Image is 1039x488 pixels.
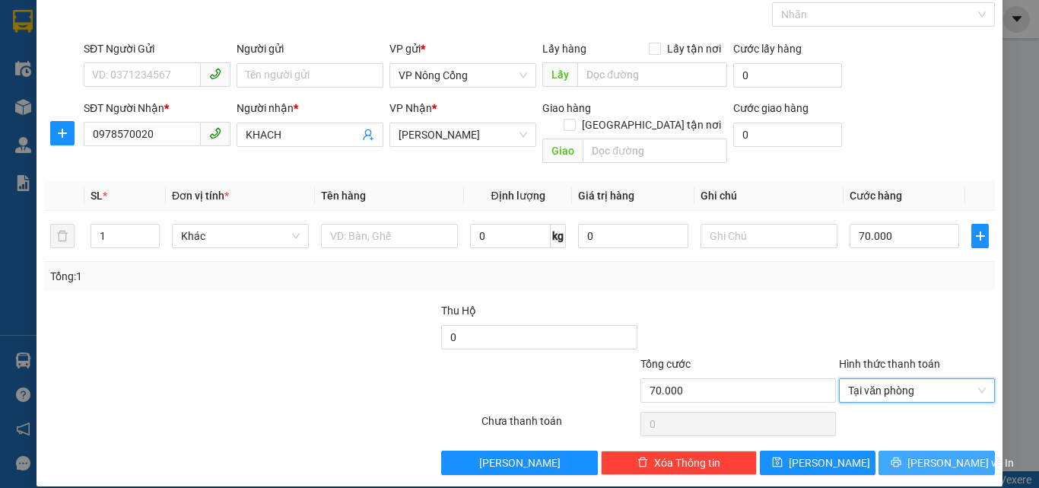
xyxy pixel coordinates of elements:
span: [GEOGRAPHIC_DATA] tận nơi [576,116,727,133]
div: Người gửi [237,40,383,57]
button: plus [50,121,75,145]
div: Chưa thanh toán [480,413,639,439]
button: plus [971,224,989,248]
div: Người nhận [237,100,383,116]
div: SĐT Người Nhận [84,100,230,116]
div: VP gửi [389,40,536,57]
span: Tên hàng [321,190,366,202]
th: Ghi chú [694,181,844,211]
input: Cước giao hàng [733,123,842,147]
label: Cước giao hàng [733,102,809,114]
span: Thu Hộ [441,305,476,317]
span: Giá trị hàng [578,190,634,202]
span: SL [91,190,103,202]
button: [PERSON_NAME] [441,451,597,475]
span: Lấy tận nơi [661,40,727,57]
span: Tổng cước [640,358,691,370]
button: save[PERSON_NAME] [760,451,876,475]
button: delete [50,224,75,248]
span: Giao hàng [542,102,591,114]
input: 0 [578,224,688,248]
span: VP Nhận [389,102,432,114]
input: Dọc đường [583,139,727,163]
span: phone [209,127,221,139]
span: Lấy hàng [542,43,586,55]
span: Khác [181,225,300,247]
input: Cước lấy hàng [733,63,842,88]
button: deleteXóa Thông tin [601,451,757,475]
input: VD: Bàn, Ghế [321,224,458,248]
span: VP Nông Cống [399,64,527,87]
span: Định lượng [491,190,545,202]
span: Tam Điệp [399,123,527,146]
span: plus [972,230,988,242]
span: Đơn vị tính [172,190,229,202]
span: [PERSON_NAME] [789,455,870,471]
span: phone [209,68,221,80]
span: printer [891,457,901,469]
span: user-add [362,129,374,141]
span: plus [51,127,74,139]
span: save [772,457,783,469]
span: [PERSON_NAME] và In [907,455,1014,471]
span: Tại văn phòng [848,379,986,402]
input: Dọc đường [577,62,727,87]
span: [PERSON_NAME] [479,455,561,471]
span: kg [551,224,566,248]
span: Giao [542,139,583,163]
span: Lấy [542,62,577,87]
span: Xóa Thông tin [654,455,720,471]
button: printer[PERSON_NAME] và In [879,451,995,475]
label: Cước lấy hàng [733,43,802,55]
input: Ghi Chú [701,224,837,248]
span: Cước hàng [850,190,902,202]
label: Hình thức thanh toán [839,358,940,370]
span: delete [637,457,648,469]
div: SĐT Người Gửi [84,40,230,57]
div: Tổng: 1 [50,268,402,285]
